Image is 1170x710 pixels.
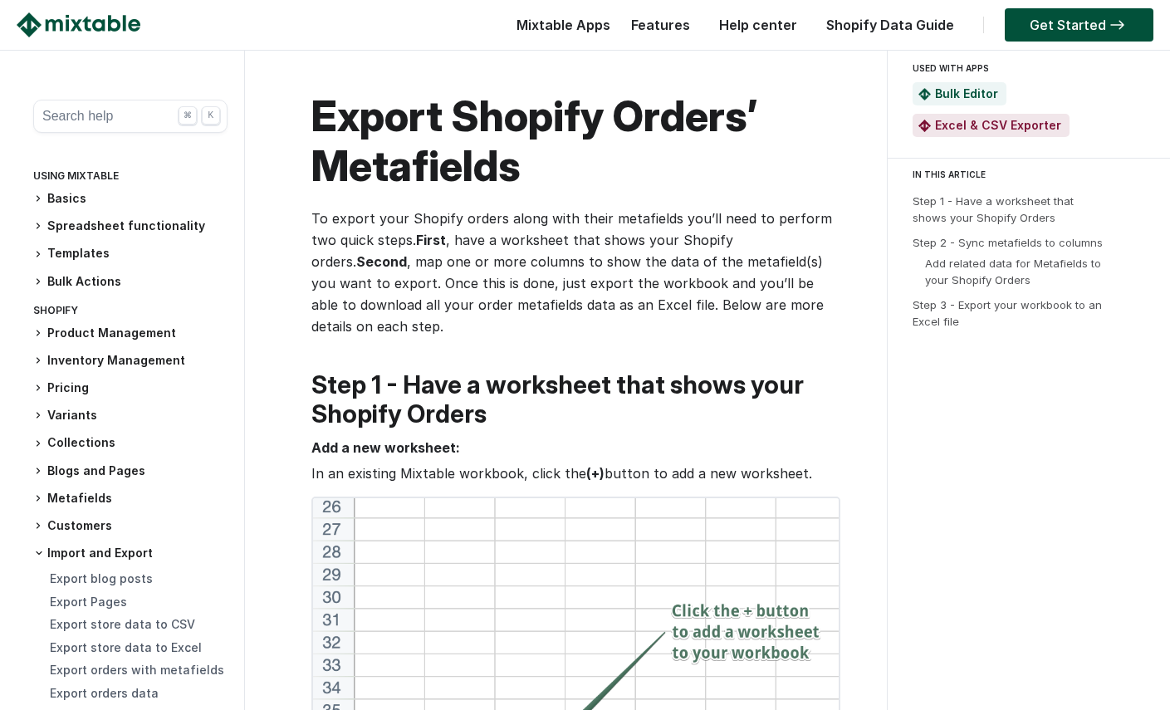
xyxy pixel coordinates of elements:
h3: Basics [33,190,228,208]
div: K [202,106,220,125]
img: Mixtable Excel & CSV Exporter App [918,120,931,132]
h3: Templates [33,245,228,262]
h3: Spreadsheet functionality [33,218,228,235]
strong: Second [356,253,407,270]
a: Excel & CSV Exporter [935,118,1061,132]
a: Export blog posts [50,571,153,585]
button: Search help ⌘ K [33,100,228,133]
a: Export store data to CSV [50,617,195,631]
a: Export store data to Excel [50,640,202,654]
h3: Collections [33,434,228,452]
img: Mixtable logo [17,12,140,37]
div: Mixtable Apps [508,12,610,46]
a: Step 2 - Sync metafields to columns [913,236,1103,249]
a: Get Started [1005,8,1153,42]
h3: Import and Export [33,545,228,561]
a: Export orders with metafields [50,663,224,677]
strong: (+) [586,465,605,482]
div: ⌘ [179,106,197,125]
strong: Add а new worksheet: [311,439,460,456]
a: Step 3 - Export your workbook to an Excel file [913,298,1102,328]
img: arrow-right.svg [1106,20,1128,30]
div: IN THIS ARTICLE [913,167,1155,182]
h3: Product Management [33,325,228,342]
div: USED WITH APPS [913,58,1138,78]
a: Shopify Data Guide [818,17,962,33]
h3: Bulk Actions [33,273,228,291]
a: Bulk Editor [935,86,998,100]
a: Features [623,17,698,33]
h3: Pricing [33,379,228,397]
h3: Inventory Management [33,352,228,370]
h3: Blogs and Pages [33,463,228,480]
div: Shopify [33,301,228,325]
p: To export your Shopify orders along with their metafields you’ll need to perform two quick steps.... [311,208,837,337]
a: Export Pages [50,595,127,609]
h1: Export Shopify Orders’ Metafields [311,91,837,191]
a: Step 1 - Have a worksheet that shows your Shopify Orders [913,194,1074,224]
a: Add related data for Metafields to your Shopify Orders [925,257,1101,286]
h3: Metafields [33,490,228,507]
h3: Customers [33,517,228,535]
img: Mixtable Spreadsheet Bulk Editor App [918,88,931,100]
a: Export orders data [50,686,159,700]
h2: Step 1 - Have a worksheet that shows your Shopify Orders [311,370,837,428]
a: Help center [711,17,805,33]
strong: First [416,232,446,248]
p: In an existing Mixtable workbook, click the button to add a new worksheet. [311,463,837,484]
div: Using Mixtable [33,166,228,190]
h3: Variants [33,407,228,424]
